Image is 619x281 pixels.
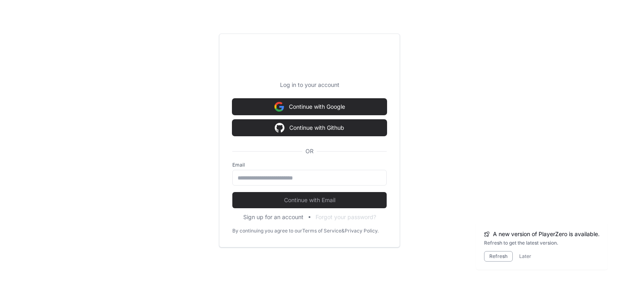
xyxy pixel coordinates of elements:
span: Continue with Email [232,196,387,204]
span: A new version of PlayerZero is available. [493,230,600,238]
div: By continuing you agree to our [232,228,302,234]
button: Refresh [484,251,513,262]
button: Sign up for an account [243,213,303,221]
button: Continue with Github [232,120,387,136]
div: & [341,228,345,234]
button: Continue with Google [232,99,387,115]
label: Email [232,162,387,168]
a: Terms of Service [302,228,341,234]
button: Later [519,253,531,260]
img: Sign in with google [275,120,284,136]
p: Log in to your account [232,81,387,89]
button: Continue with Email [232,192,387,208]
span: OR [302,147,317,155]
button: Forgot your password? [316,213,376,221]
img: Sign in with google [274,99,284,115]
a: Privacy Policy. [345,228,379,234]
div: Refresh to get the latest version. [484,240,600,246]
